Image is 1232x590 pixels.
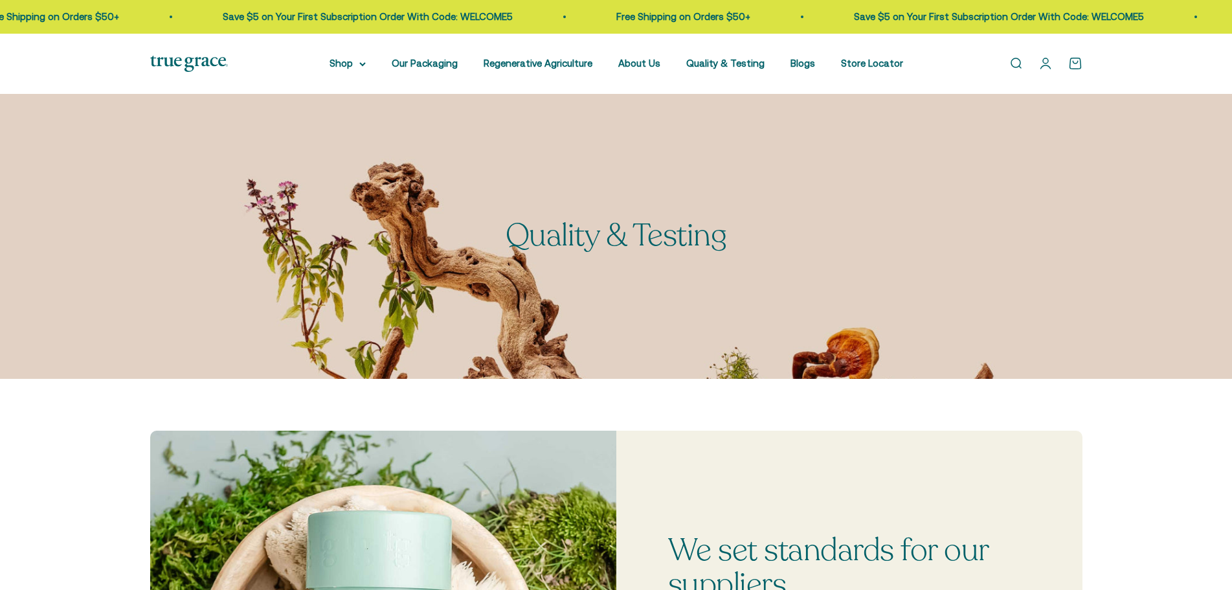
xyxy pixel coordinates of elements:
a: About Us [618,58,660,69]
a: Store Locator [841,58,903,69]
a: Free Shipping on Orders $50+ [574,11,708,22]
a: Quality & Testing [686,58,765,69]
a: Our Packaging [392,58,458,69]
a: Blogs [790,58,815,69]
split-lines: Quality & Testing [506,214,727,256]
p: Save $5 on Your First Subscription Order With Code: WELCOME5 [181,9,471,25]
summary: Shop [330,56,366,71]
p: Save $5 on Your First Subscription Order With Code: WELCOME5 [812,9,1102,25]
a: Regenerative Agriculture [484,58,592,69]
